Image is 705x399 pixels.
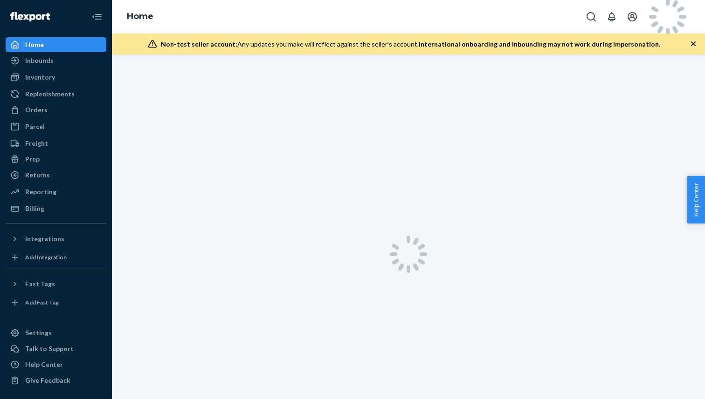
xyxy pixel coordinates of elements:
a: Settings [6,325,106,340]
a: Talk to Support [6,341,106,356]
div: Returns [25,170,50,180]
div: Help Center [25,360,63,369]
img: Flexport logo [10,12,50,21]
div: Orders [25,105,48,115]
div: Settings [25,328,52,338]
button: Open notifications [602,7,621,26]
div: Any updates you make will reflect against the seller's account. [161,40,660,49]
a: Home [6,37,106,52]
button: Close Navigation [88,7,106,26]
button: Open account menu [623,7,642,26]
div: Add Integration [25,253,67,261]
button: Give Feedback [6,373,106,388]
div: Inbounds [25,56,54,65]
span: International onboarding and inbounding may not work during impersonation. [419,40,660,48]
a: Replenishments [6,87,106,101]
div: Give Feedback [25,376,70,385]
a: Home [127,11,153,21]
a: Reporting [6,184,106,199]
div: Inventory [25,73,55,82]
a: Add Integration [6,250,106,265]
a: Inbounds [6,53,106,68]
span: Non-test seller account: [161,40,237,48]
div: Parcel [25,122,45,131]
div: Fast Tags [25,279,55,289]
a: Freight [6,136,106,151]
a: Orders [6,102,106,117]
a: Inventory [6,70,106,85]
div: Add Fast Tag [25,298,59,306]
a: Parcel [6,119,106,134]
button: Fast Tags [6,277,106,291]
div: Reporting [25,187,56,196]
div: Talk to Support [25,344,74,353]
button: Open Search Box [582,7,601,26]
a: Prep [6,152,106,167]
div: Integrations [25,234,64,243]
a: Returns [6,168,106,183]
ol: breadcrumbs [119,3,161,30]
div: Prep [25,155,40,164]
button: Help Center [687,176,705,223]
a: Help Center [6,357,106,372]
div: Billing [25,204,44,213]
a: Add Fast Tag [6,295,106,310]
div: Freight [25,139,48,148]
div: Replenishments [25,89,75,99]
div: Home [25,40,44,49]
a: Billing [6,201,106,216]
button: Integrations [6,231,106,246]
